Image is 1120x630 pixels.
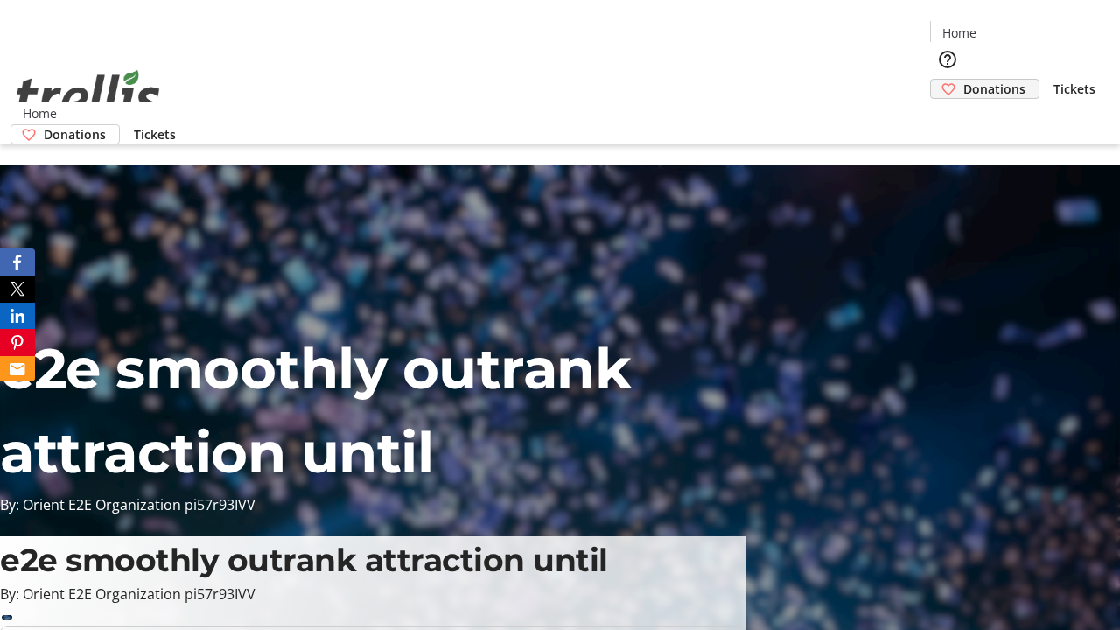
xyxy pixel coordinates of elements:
a: Home [931,24,987,42]
a: Tickets [120,125,190,143]
a: Tickets [1039,80,1109,98]
a: Home [11,104,67,122]
span: Donations [44,125,106,143]
button: Help [930,42,965,77]
span: Home [942,24,976,42]
span: Tickets [1053,80,1095,98]
span: Donations [963,80,1025,98]
a: Donations [10,124,120,144]
span: Tickets [134,125,176,143]
span: Home [23,104,57,122]
a: Donations [930,79,1039,99]
img: Orient E2E Organization pi57r93IVV's Logo [10,51,166,138]
button: Cart [930,99,965,134]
